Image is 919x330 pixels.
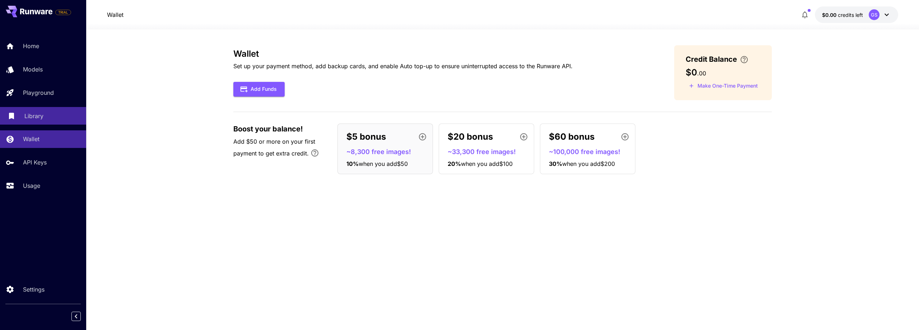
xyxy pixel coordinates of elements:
[686,67,697,78] span: $0
[107,10,123,19] a: Wallet
[71,312,81,321] button: Collapse sidebar
[448,130,493,143] p: $20 bonus
[233,124,303,134] span: Boost your balance!
[77,310,86,323] div: Collapse sidebar
[461,160,513,167] span: when you add $100
[686,54,737,65] span: Credit Balance
[686,80,761,92] button: Make a one-time, non-recurring payment
[549,147,632,157] p: ~100,000 free images!
[346,160,359,167] span: 10 %
[23,181,40,190] p: Usage
[23,42,39,50] p: Home
[56,10,71,15] span: TRIAL
[233,82,285,97] button: Add Funds
[233,138,315,157] span: Add $50 or more on your first payment to get extra credit.
[869,9,880,20] div: GS
[55,8,71,17] span: Add your payment card to enable full platform functionality.
[822,12,838,18] span: $0.00
[23,65,43,74] p: Models
[107,10,123,19] nav: breadcrumb
[346,130,386,143] p: $5 bonus
[24,112,43,120] p: Library
[233,62,573,70] p: Set up your payment method, add backup cards, and enable Auto top-up to ensure uninterrupted acce...
[23,135,39,143] p: Wallet
[448,147,531,157] p: ~33,300 free images!
[838,12,863,18] span: credits left
[815,6,898,23] button: $0.00GS
[23,285,45,294] p: Settings
[737,55,751,64] button: Enter your card details and choose an Auto top-up amount to avoid service interruptions. We'll au...
[359,160,408,167] span: when you add $50
[346,147,430,157] p: ~8,300 free images!
[549,130,594,143] p: $60 bonus
[308,146,322,160] button: Bonus applies only to your first payment, up to 30% on the first $1,000.
[23,158,47,167] p: API Keys
[23,88,54,97] p: Playground
[562,160,615,167] span: when you add $200
[697,70,706,77] span: . 00
[233,49,573,59] h3: Wallet
[448,160,461,167] span: 20 %
[822,11,863,19] div: $0.00
[549,160,562,167] span: 30 %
